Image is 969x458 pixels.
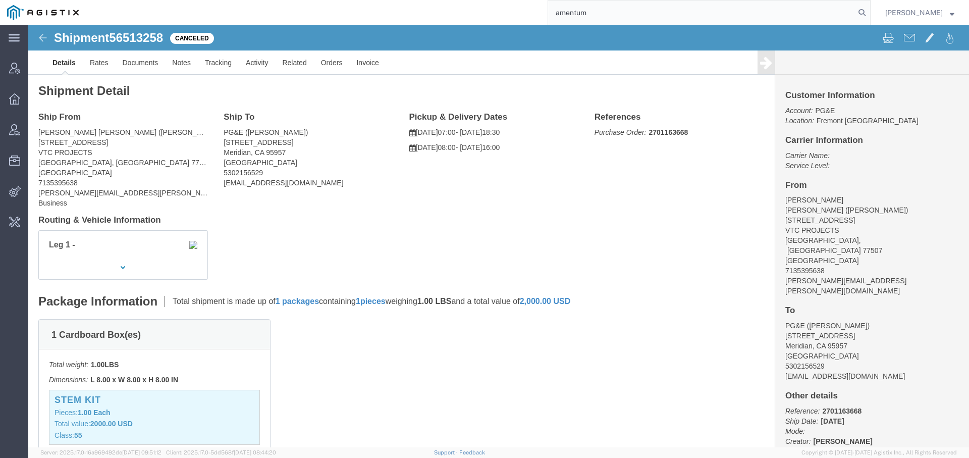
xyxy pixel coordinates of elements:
[885,7,943,18] span: Abbie Wilkiemeyer
[234,449,276,455] span: [DATE] 08:44:20
[122,449,161,455] span: [DATE] 09:51:12
[166,449,276,455] span: Client: 2025.17.0-5dd568f
[459,449,485,455] a: Feedback
[434,449,459,455] a: Support
[7,5,79,20] img: logo
[885,7,955,19] button: [PERSON_NAME]
[40,449,161,455] span: Server: 2025.17.0-16a969492de
[548,1,855,25] input: Search for shipment number, reference number
[28,25,969,447] iframe: FS Legacy Container
[801,448,957,457] span: Copyright © [DATE]-[DATE] Agistix Inc., All Rights Reserved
